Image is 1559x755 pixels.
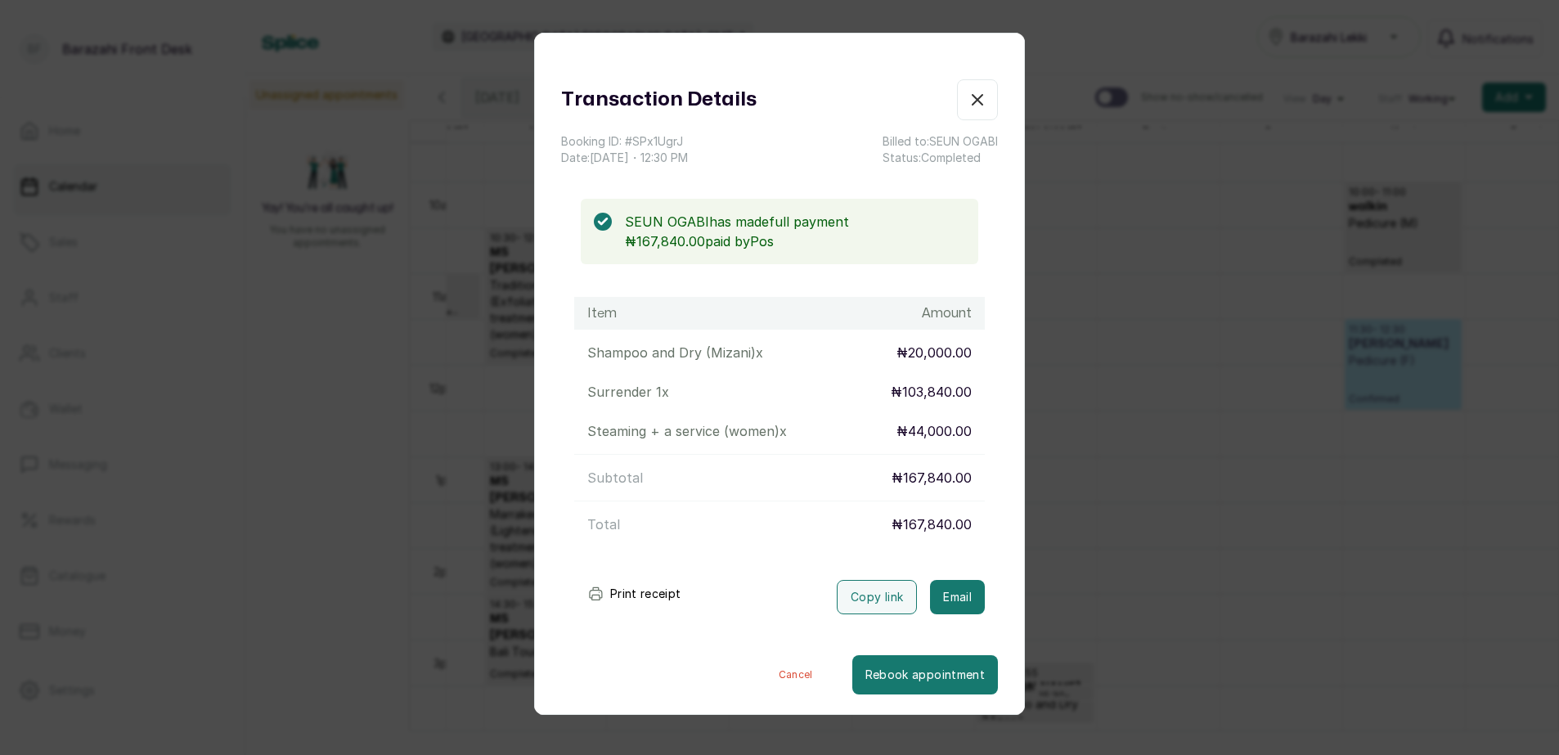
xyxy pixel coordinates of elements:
[930,580,985,614] button: Email
[891,382,972,402] p: ₦103,840.00
[896,421,972,441] p: ₦44,000.00
[587,382,669,402] p: Surrender 1 x
[625,231,965,251] p: ₦167,840.00 paid by Pos
[587,343,763,362] p: Shampoo and Dry (Mizani) x
[892,515,972,534] p: ₦167,840.00
[837,580,917,614] button: Copy link
[587,421,787,441] p: Steaming + a service (women) x
[574,577,694,610] button: Print receipt
[892,468,972,488] p: ₦167,840.00
[587,303,617,323] h1: Item
[739,655,852,694] button: Cancel
[561,150,688,166] p: Date: [DATE] ・ 12:30 PM
[852,655,998,694] button: Rebook appointment
[896,343,972,362] p: ₦20,000.00
[883,133,998,150] p: Billed to: SEUN OGABI
[561,85,757,115] h1: Transaction Details
[587,515,620,534] p: Total
[883,150,998,166] p: Status: Completed
[587,468,643,488] p: Subtotal
[561,133,688,150] p: Booking ID: # SPx1UgrJ
[922,303,972,323] h1: Amount
[625,212,965,231] p: SEUN OGABI has made full payment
